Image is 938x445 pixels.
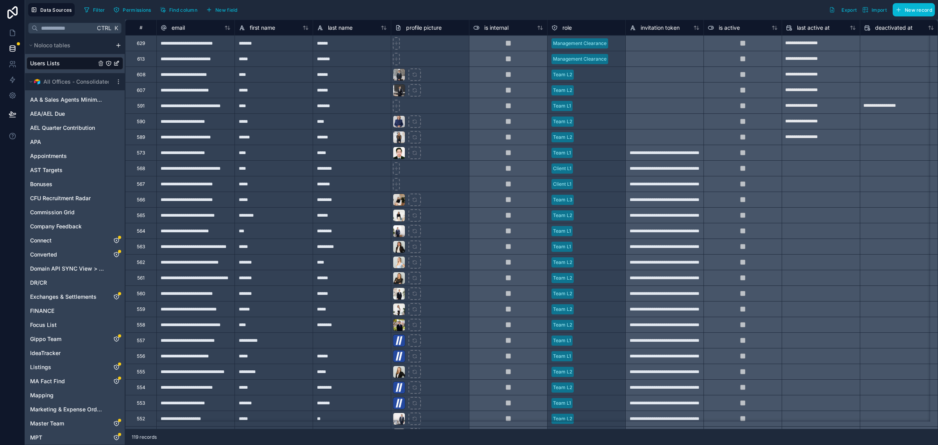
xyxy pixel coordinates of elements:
[553,87,572,94] div: Team L2
[30,152,67,160] span: Appointments
[203,4,240,16] button: New field
[137,291,145,297] div: 560
[30,321,57,329] span: Focus List
[250,24,275,32] span: first name
[123,7,151,13] span: Permissions
[27,206,123,219] div: Commission Grid
[30,138,41,146] span: APA
[893,3,935,16] button: New record
[553,243,571,250] div: Team L1
[111,4,157,16] a: Permissions
[27,57,123,70] div: Users Lists
[132,434,157,440] span: 119 records
[553,149,571,156] div: Team L1
[137,306,145,312] div: 559
[27,403,123,416] div: Marketing & Expense Orders
[30,420,64,427] span: Master Team
[553,321,572,328] div: Team L2
[25,37,125,445] div: scrollable content
[553,306,572,313] div: Team L2
[137,72,145,78] div: 608
[137,337,145,344] div: 557
[137,228,145,234] div: 564
[172,24,185,32] span: email
[27,262,123,275] div: Domain API SYNC View > Pelloton
[553,40,607,47] div: Management Clearance
[137,134,145,140] div: 589
[96,23,112,33] span: Ctrl
[30,208,75,216] span: Commission Grid
[137,103,145,109] div: 591
[553,275,572,282] div: Team L2
[27,276,123,289] div: DR/CR
[553,259,572,266] div: Team L2
[553,368,572,375] div: Team L2
[137,118,145,125] div: 590
[34,41,70,49] span: Noloco tables
[562,24,572,32] span: role
[27,361,123,373] div: Listings
[27,234,123,247] div: Connect
[553,165,571,172] div: Client L1
[30,222,82,230] span: Company Feedback
[27,164,123,176] div: AST Targets
[553,196,572,203] div: Team L3
[30,434,42,441] span: MPT
[169,7,197,13] span: Find column
[27,291,123,303] div: Exchanges & Settlements
[40,7,72,13] span: Data Sources
[27,220,123,233] div: Company Feedback
[27,40,112,51] button: Noloco tables
[34,79,40,85] img: Airtable Logo
[30,349,61,357] span: IdeaTracker
[30,406,104,413] span: Marketing & Expense Orders
[553,102,571,109] div: Team L1
[553,228,571,235] div: Team L1
[43,78,111,86] span: All Offices - Consolidated
[137,369,145,375] div: 555
[30,391,54,399] span: Mapping
[137,353,145,359] div: 556
[553,290,572,297] div: Team L2
[137,150,145,156] div: 573
[27,389,123,402] div: Mapping
[30,251,57,258] span: Converted
[30,110,65,118] span: AEA/AEL Due
[30,166,63,174] span: AST Targets
[841,7,857,13] span: Export
[113,25,119,31] span: K
[859,3,890,16] button: Import
[484,24,508,32] span: is internal
[553,212,572,219] div: Team L2
[93,7,105,13] span: Filter
[553,337,571,344] div: Team L1
[81,4,108,16] button: Filter
[553,415,572,422] div: Team L2
[553,118,572,125] div: Team L2
[553,134,572,141] div: Team L2
[27,178,123,190] div: Bonuses
[30,194,91,202] span: CFU Recruitment Radar
[30,265,104,273] span: Domain API SYNC View > Pelloton
[157,4,200,16] button: Find column
[30,237,52,244] span: Connect
[905,7,932,13] span: New record
[28,3,75,16] button: Data Sources
[27,431,123,444] div: MPT
[27,150,123,162] div: Appointments
[30,124,95,132] span: AEL Quarter Contribution
[137,322,145,328] div: 558
[131,25,150,31] div: #
[137,400,145,406] div: 553
[641,24,680,32] span: invitation token
[27,375,123,388] div: MA Fact Find
[27,248,123,261] div: Converted
[30,307,54,315] span: FINANCE
[137,40,145,47] div: 629
[27,136,123,148] div: APA
[553,181,571,188] div: Client L1
[137,384,145,391] div: 554
[137,275,145,281] div: 561
[30,279,47,287] span: DR/CR
[30,363,51,371] span: Listings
